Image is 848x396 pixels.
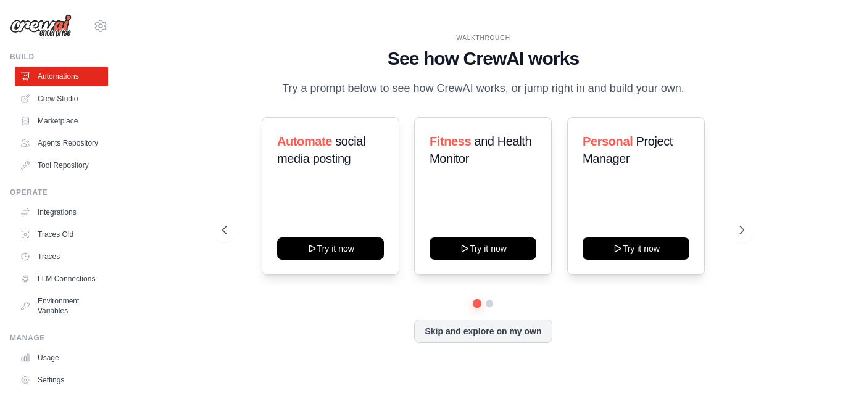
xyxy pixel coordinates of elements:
span: Fitness [430,134,471,148]
div: Manage [10,333,108,343]
span: Automate [277,134,332,148]
span: and Health Monitor [430,134,531,165]
a: Integrations [15,202,108,222]
span: Project Manager [583,134,673,165]
a: Marketplace [15,111,108,131]
a: Tool Repository [15,155,108,175]
a: Environment Variables [15,291,108,321]
iframe: Chat Widget [786,337,848,396]
a: Agents Repository [15,133,108,153]
div: WALKTHROUGH [222,33,744,43]
a: Crew Studio [15,89,108,109]
a: Traces Old [15,225,108,244]
button: Try it now [583,237,689,260]
button: Try it now [277,237,384,260]
a: LLM Connections [15,269,108,289]
button: Skip and explore on my own [414,320,552,343]
a: Traces [15,247,108,266]
img: Logo [10,14,72,38]
button: Try it now [430,237,536,260]
span: social media posting [277,134,365,165]
a: Settings [15,370,108,390]
h1: See how CrewAI works [222,47,744,70]
div: Operate [10,188,108,197]
p: Try a prompt below to see how CrewAI works, or jump right in and build your own. [276,80,691,97]
a: Automations [15,67,108,86]
div: Build [10,52,108,62]
span: Personal [583,134,633,148]
a: Usage [15,348,108,368]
